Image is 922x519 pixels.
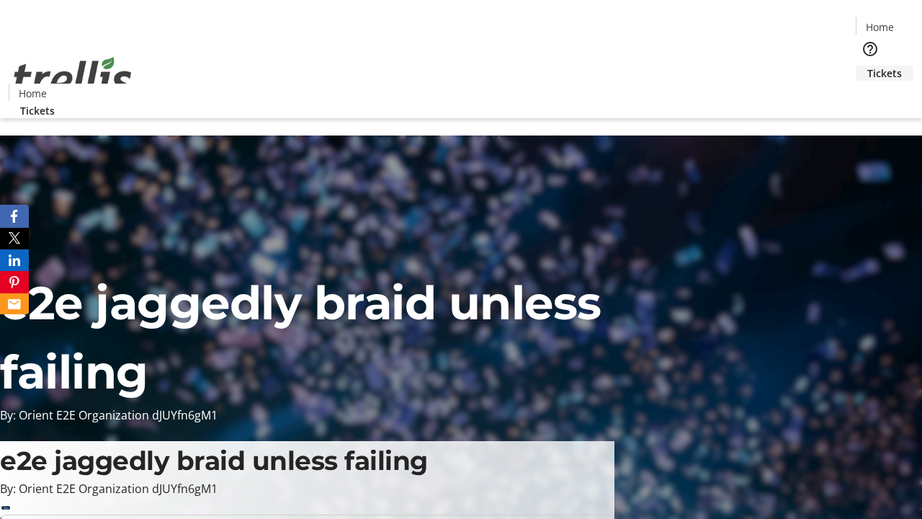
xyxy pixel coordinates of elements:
[856,35,885,63] button: Help
[19,86,47,101] span: Home
[856,81,885,110] button: Cart
[856,66,913,81] a: Tickets
[9,41,137,113] img: Orient E2E Organization dJUYfn6gM1's Logo
[20,103,55,118] span: Tickets
[867,66,902,81] span: Tickets
[856,19,903,35] a: Home
[9,103,66,118] a: Tickets
[866,19,894,35] span: Home
[9,86,55,101] a: Home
